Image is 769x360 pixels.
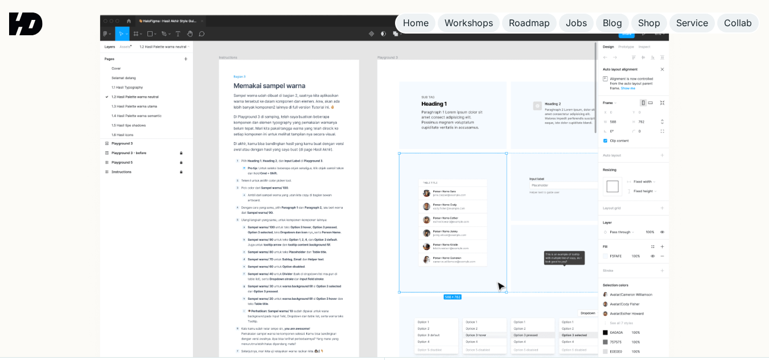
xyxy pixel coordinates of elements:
div: Roadmap [509,17,550,29]
div: Service [676,17,708,29]
a: Home [396,14,435,32]
div: Jobs [566,17,587,29]
a: Jobs [559,14,594,32]
a: Shop [631,14,667,32]
div: Shop [638,17,660,29]
a: Service [669,14,715,32]
div: Blog [603,17,622,29]
a: Workshops [438,14,500,32]
a: Collab [717,14,759,32]
div: Collab [724,17,752,29]
a: Roadmap [502,14,557,32]
div: Home [403,17,429,29]
div: Workshops [445,17,493,29]
a: Blog [596,14,629,32]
